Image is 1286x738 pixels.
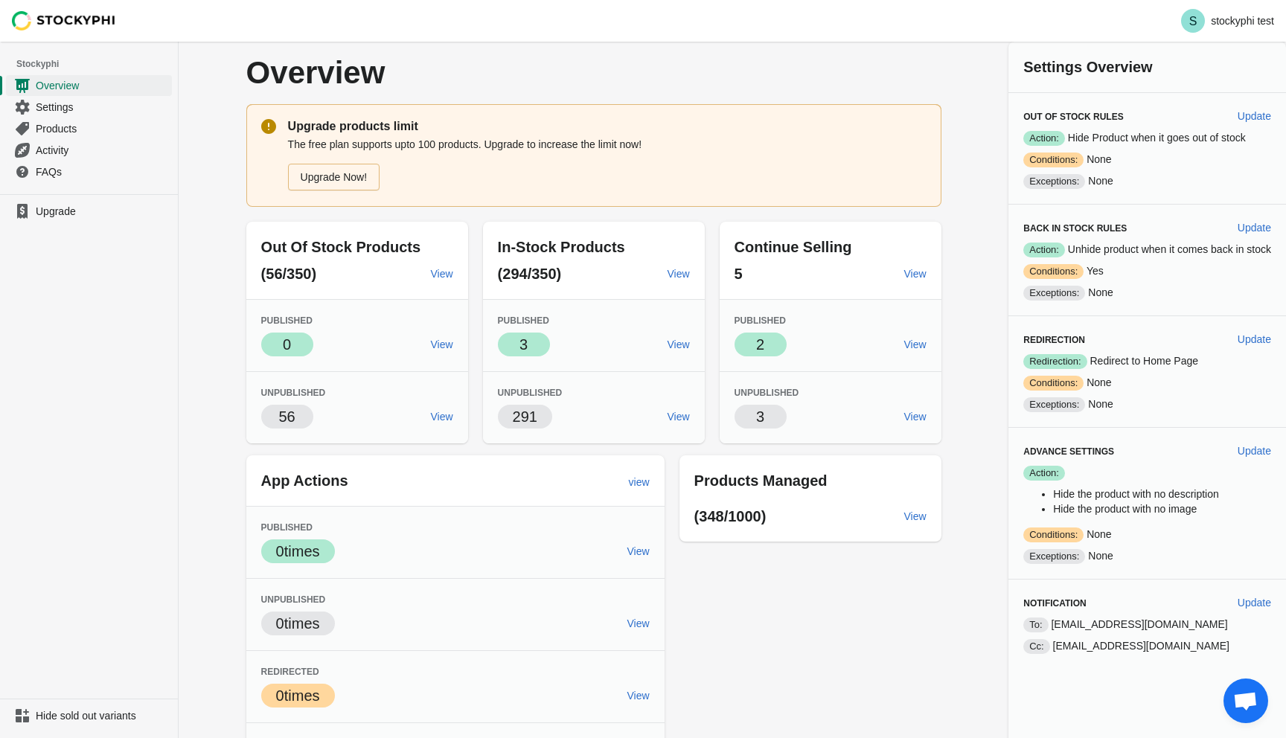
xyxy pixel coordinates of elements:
span: View [904,338,927,350]
span: Exceptions: [1023,549,1085,564]
button: Update [1232,589,1277,616]
a: View [898,260,932,287]
a: Upgrade Now! [288,164,380,190]
span: 3 [756,408,764,425]
span: Unpublished [735,388,799,398]
span: Published [261,522,313,533]
a: Activity [6,139,172,161]
p: [EMAIL_ADDRESS][DOMAIN_NAME] [1023,617,1271,632]
span: 0 [283,336,291,353]
span: View [627,617,650,629]
p: Hide Product when it goes out of stock [1023,130,1271,146]
span: View [668,268,690,280]
p: Overview [246,57,657,89]
a: View [898,331,932,358]
span: Conditions: [1023,527,1084,542]
span: To: [1023,617,1048,632]
p: None [1023,397,1271,412]
h3: Redirection [1023,334,1226,346]
span: View [627,545,650,557]
a: View [662,260,696,287]
button: Update [1232,103,1277,129]
li: Hide the product with no description [1053,487,1271,501]
a: View [662,403,696,430]
span: Exceptions: [1023,286,1085,301]
p: [EMAIL_ADDRESS][DOMAIN_NAME] [1023,638,1271,654]
span: 0 times [276,687,320,704]
span: 5 [735,266,743,282]
a: Hide sold out variants [6,705,172,726]
p: 291 [513,406,537,427]
p: None [1023,548,1271,564]
span: Overview [36,78,169,93]
a: Overview [6,74,172,96]
span: Conditions: [1023,153,1084,167]
span: Published [261,315,313,326]
span: In-Stock Products [498,239,625,255]
span: Published [498,315,549,326]
span: View [904,411,927,423]
span: 0 times [276,543,320,559]
span: View [431,411,453,423]
span: FAQs [36,164,169,179]
div: Open chat [1223,678,1268,723]
p: Upgrade products limit [288,118,927,135]
span: View [904,510,927,522]
button: Update [1232,214,1277,241]
span: Upgrade [36,204,169,219]
span: (348/1000) [694,508,767,524]
span: Out Of Stock Products [261,239,420,255]
span: Unpublished [261,594,326,605]
span: Update [1238,222,1271,234]
span: Action: [1023,466,1065,481]
button: Avatar with initials Sstockyphi test [1175,6,1280,36]
p: None [1023,527,1271,542]
span: Update [1238,110,1271,122]
p: Redirect to Home Page [1023,353,1271,369]
a: Settings [6,96,172,118]
li: Hide the product with no image [1053,501,1271,516]
button: Update [1232,437,1277,464]
h3: Advance Settings [1023,446,1226,458]
a: View [662,331,696,358]
span: Unpublished [498,388,563,398]
span: View [627,690,650,702]
a: view [623,469,656,495]
p: The free plan supports upto 100 products. Upgrade to increase the limit now! [288,137,927,152]
span: Stockyphi [16,57,178,71]
p: None [1023,375,1271,391]
span: 3 [519,336,528,353]
p: stockyphi test [1211,15,1274,27]
a: View [425,331,459,358]
span: Redirected [261,667,319,677]
span: Published [735,315,786,326]
span: Update [1238,597,1271,609]
a: Upgrade [6,201,172,222]
button: Update [1232,326,1277,353]
a: View [898,403,932,430]
span: (56/350) [261,266,317,282]
a: View [621,610,656,637]
span: Settings Overview [1023,59,1152,75]
span: View [431,268,453,280]
a: Products [6,118,172,139]
span: Avatar with initials S [1181,9,1205,33]
a: View [898,503,932,530]
span: 2 [756,336,764,353]
span: Settings [36,100,169,115]
span: View [668,411,690,423]
span: Hide sold out variants [36,708,169,723]
text: S [1189,15,1197,28]
span: Products Managed [694,472,828,489]
span: Products [36,121,169,136]
a: View [621,682,656,709]
a: View [621,538,656,565]
span: Unpublished [261,388,326,398]
p: None [1023,152,1271,167]
h3: Notification [1023,597,1226,609]
span: 0 times [276,615,320,632]
span: View [668,338,690,350]
h3: Out of Stock Rules [1023,111,1226,123]
span: Continue Selling [735,239,852,255]
span: Conditions: [1023,264,1084,279]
